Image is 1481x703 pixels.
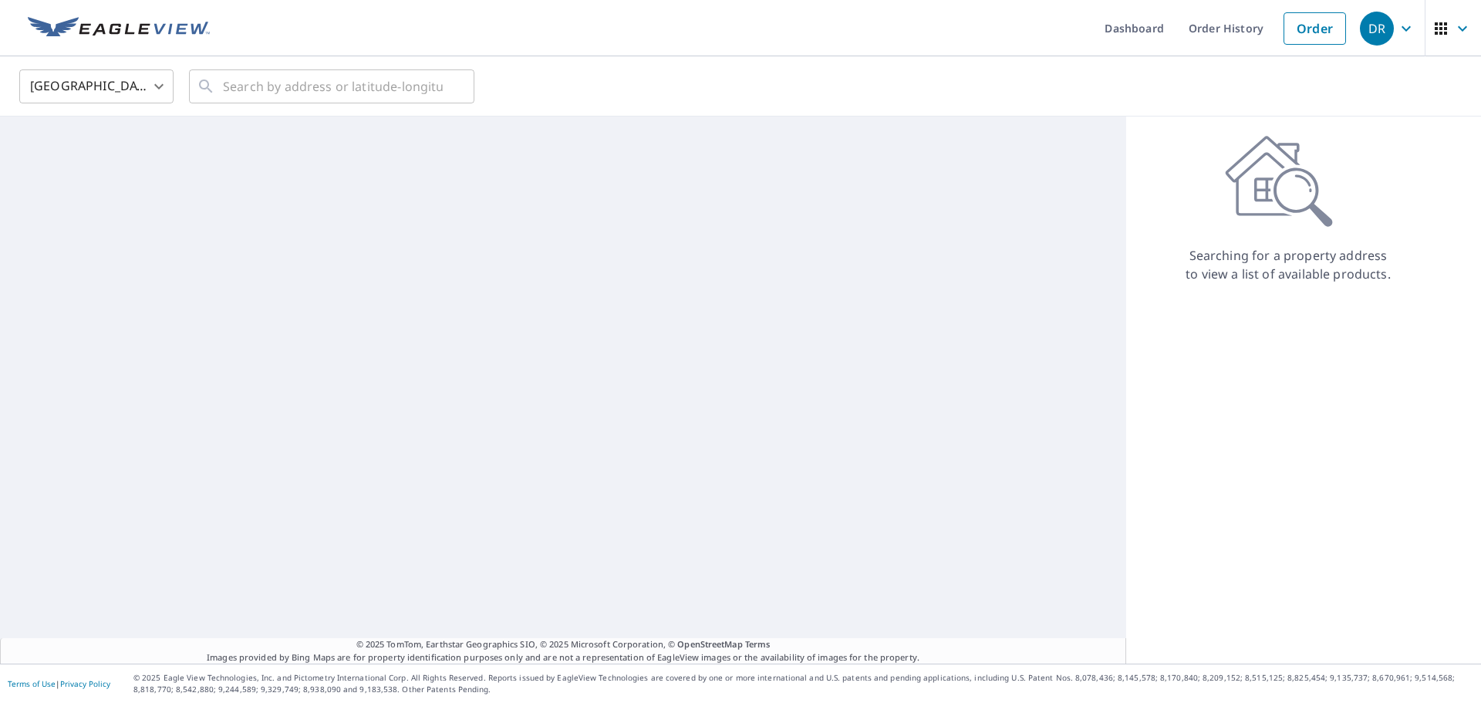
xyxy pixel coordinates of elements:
[677,638,742,650] a: OpenStreetMap
[8,679,110,688] p: |
[356,638,771,651] span: © 2025 TomTom, Earthstar Geographics SIO, © 2025 Microsoft Corporation, ©
[1360,12,1394,46] div: DR
[60,678,110,689] a: Privacy Policy
[133,672,1473,695] p: © 2025 Eagle View Technologies, Inc. and Pictometry International Corp. All Rights Reserved. Repo...
[745,638,771,650] a: Terms
[1284,12,1346,45] a: Order
[28,17,210,40] img: EV Logo
[19,65,174,108] div: [GEOGRAPHIC_DATA]
[1185,246,1392,283] p: Searching for a property address to view a list of available products.
[223,65,443,108] input: Search by address or latitude-longitude
[8,678,56,689] a: Terms of Use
